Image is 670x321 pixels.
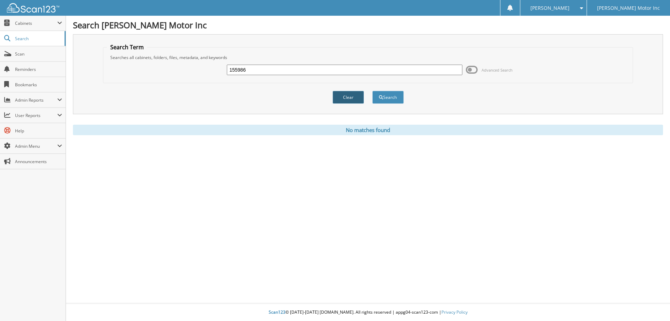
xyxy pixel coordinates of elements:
[7,3,59,13] img: scan123-logo-white.svg
[333,91,364,104] button: Clear
[15,159,62,165] span: Announcements
[73,19,663,31] h1: Search [PERSON_NAME] Motor Inc
[635,287,670,321] iframe: Chat Widget
[15,82,62,88] span: Bookmarks
[107,43,147,51] legend: Search Term
[15,36,61,42] span: Search
[530,6,569,10] span: [PERSON_NAME]
[15,66,62,72] span: Reminders
[15,128,62,134] span: Help
[441,309,468,315] a: Privacy Policy
[107,54,630,60] div: Searches all cabinets, folders, files, metadata, and keywords
[15,143,57,149] span: Admin Menu
[372,91,404,104] button: Search
[15,97,57,103] span: Admin Reports
[269,309,285,315] span: Scan123
[73,125,663,135] div: No matches found
[15,20,57,26] span: Cabinets
[482,67,513,73] span: Advanced Search
[15,51,62,57] span: Scan
[15,112,57,118] span: User Reports
[597,6,660,10] span: [PERSON_NAME] Motor Inc
[66,304,670,321] div: © [DATE]-[DATE] [DOMAIN_NAME]. All rights reserved | appg04-scan123-com |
